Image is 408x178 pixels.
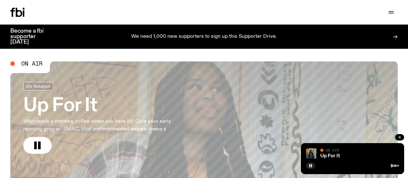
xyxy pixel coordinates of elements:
[131,34,277,40] p: We need 1,000 new supporters to sign up this Supporter Drive.
[21,61,43,67] span: On Air
[23,82,188,154] a: Up For ItWho needs a morning coffee when you have Ify! Cure your early morning grog w/ SMAC, chat...
[23,97,188,115] h3: Up For It
[10,28,52,45] h3: Become a fbi supporter [DATE]
[26,84,50,89] span: On Rotation
[306,148,316,159] img: Ify - a Brown Skin girl with black braided twists, looking up to the side with her tongue stickin...
[320,153,340,159] a: Up For It
[325,148,339,152] span: On Air
[23,82,53,90] a: On Rotation
[23,118,188,133] p: Who needs a morning coffee when you have Ify! Cure your early morning grog w/ SMAC, chat and extr...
